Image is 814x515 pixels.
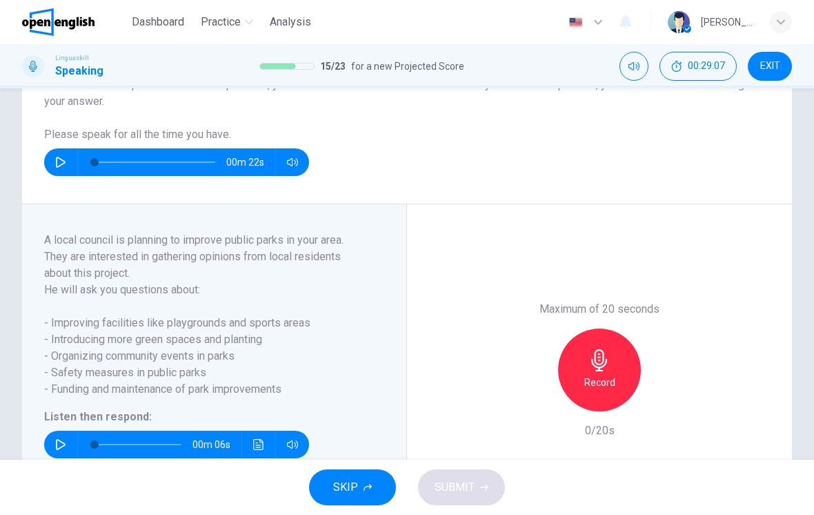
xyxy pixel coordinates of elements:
[584,374,615,391] h6: Record
[701,14,753,30] div: [PERSON_NAME]
[668,11,690,33] img: Profile picture
[44,128,231,141] span: Please speak for all the time you have.
[748,52,792,81] button: EXIT
[201,14,241,30] span: Practice
[539,301,659,318] h6: Maximum of 20 seconds
[309,469,396,505] button: SKIP
[126,10,190,35] button: Dashboard
[226,148,275,176] span: 00m 22s
[44,331,368,348] span: - Introducing more green spaces and planting
[688,61,725,72] span: 00:29:07
[195,10,259,35] button: Practice
[44,409,368,425] h6: Listen then respond:
[558,329,641,411] button: Record
[44,381,368,398] span: - Funding and maintenance of park improvements
[333,478,358,497] span: SKIP
[44,282,368,298] span: He will ask you questions about:
[248,431,270,458] button: Click to see the audio transcription
[22,8,95,36] img: OpenEnglish logo
[44,365,368,381] span: - Safety measures in public parks
[192,431,241,458] span: 00m 06s
[619,52,648,81] div: Mute
[351,58,464,75] span: for a new Projected Score
[585,422,615,439] h6: 0/20s
[270,14,311,30] span: Analysis
[22,8,126,36] a: OpenEnglish logo
[760,61,780,72] span: EXIT
[44,348,368,365] span: - Organizing community events in parks
[659,52,737,81] button: 00:29:07
[44,315,368,331] span: - Improving facilities like playgrounds and sports areas
[44,232,368,282] span: A local council is planning to improve public parks in your area. They are interested in gatherin...
[264,10,317,35] button: Analysis
[55,53,89,63] span: Linguaskill
[132,14,184,30] span: Dashboard
[320,58,346,75] span: 15 / 23
[55,63,103,79] h1: Speaking
[659,52,737,81] div: Hide
[567,17,584,28] img: en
